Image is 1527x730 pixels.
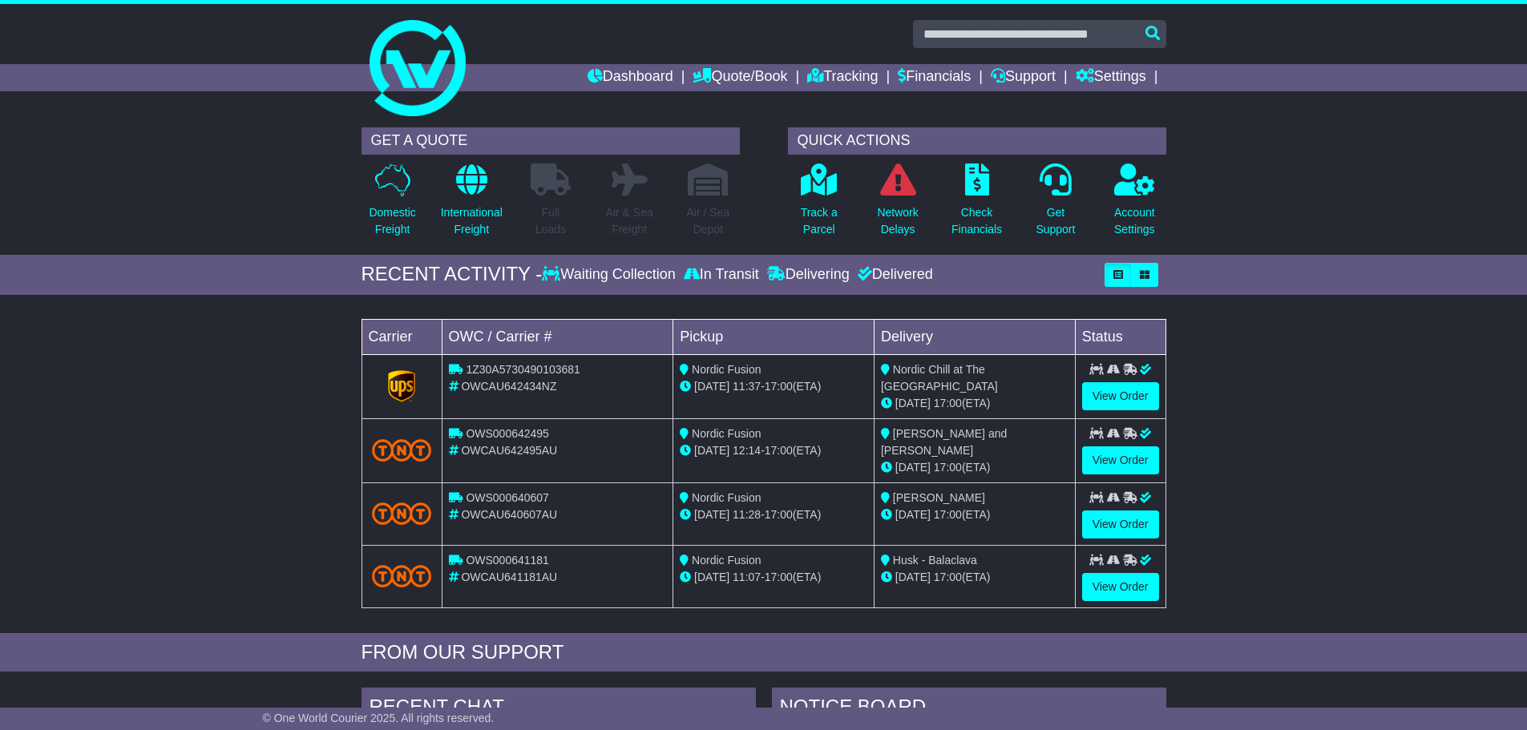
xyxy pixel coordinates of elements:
img: TNT_Domestic.png [372,565,432,587]
a: NetworkDelays [876,163,919,247]
span: 17:00 [934,461,962,474]
a: Track aParcel [800,163,838,247]
img: TNT_Domestic.png [372,439,432,461]
span: [DATE] [694,444,729,457]
a: DomesticFreight [368,163,416,247]
a: Financials [898,64,971,91]
span: 17:00 [765,508,793,521]
div: - (ETA) [680,569,867,586]
div: Delivered [854,266,933,284]
div: (ETA) [881,459,1068,476]
span: 17:00 [765,380,793,393]
span: Nordic Chill at The [GEOGRAPHIC_DATA] [881,363,998,393]
a: CheckFinancials [951,163,1003,247]
div: Waiting Collection [542,266,679,284]
div: (ETA) [881,506,1068,523]
span: Nordic Fusion [692,554,761,567]
a: Quote/Book [693,64,787,91]
div: Delivering [763,266,854,284]
p: International Freight [441,204,503,238]
span: 11:28 [733,508,761,521]
span: 11:37 [733,380,761,393]
img: GetCarrierServiceLogo [388,370,415,402]
p: Air / Sea Depot [687,204,730,238]
span: [PERSON_NAME] [893,491,985,504]
span: Nordic Fusion [692,491,761,504]
div: GET A QUOTE [362,127,740,155]
div: - (ETA) [680,506,867,523]
div: RECENT ACTIVITY - [362,263,543,286]
a: View Order [1082,510,1159,538]
span: [DATE] [694,380,729,393]
p: Track a Parcel [801,204,838,238]
a: View Order [1082,446,1159,474]
span: [DATE] [895,461,931,474]
p: Domestic Freight [369,204,415,238]
span: 17:00 [934,508,962,521]
span: © One World Courier 2025. All rights reserved. [263,712,495,724]
div: In Transit [680,266,763,284]
div: (ETA) [881,569,1068,586]
p: Full Loads [531,204,571,238]
span: 17:00 [934,571,962,583]
a: View Order [1082,573,1159,601]
span: [DATE] [694,571,729,583]
span: [DATE] [895,571,931,583]
a: Settings [1076,64,1146,91]
span: OWCAU641181AU [461,571,557,583]
span: 1Z30A5730490103681 [466,363,580,376]
span: OWS000641181 [466,554,549,567]
a: Dashboard [588,64,673,91]
td: Pickup [673,319,875,354]
span: 17:00 [765,571,793,583]
span: OWCAU642495AU [461,444,557,457]
div: FROM OUR SUPPORT [362,641,1166,664]
td: Delivery [874,319,1075,354]
a: Support [991,64,1056,91]
a: Tracking [807,64,878,91]
div: - (ETA) [680,378,867,395]
span: OWS000642495 [466,427,549,440]
a: View Order [1082,382,1159,410]
span: 12:14 [733,444,761,457]
img: TNT_Domestic.png [372,502,432,524]
p: Account Settings [1114,204,1155,238]
span: Nordic Fusion [692,363,761,376]
div: QUICK ACTIONS [788,127,1166,155]
span: OWCAU640607AU [461,508,557,521]
div: (ETA) [881,395,1068,412]
span: Husk - Balaclava [893,554,977,567]
td: OWC / Carrier # [442,319,673,354]
td: Status [1075,319,1165,354]
a: InternationalFreight [440,163,503,247]
span: OWS000640607 [466,491,549,504]
span: [PERSON_NAME] and [PERSON_NAME] [881,427,1007,457]
p: Air & Sea Freight [606,204,653,238]
a: GetSupport [1035,163,1076,247]
p: Get Support [1036,204,1075,238]
p: Network Delays [877,204,918,238]
span: [DATE] [895,508,931,521]
td: Carrier [362,319,442,354]
span: 17:00 [765,444,793,457]
span: Nordic Fusion [692,427,761,440]
span: OWCAU642434NZ [461,380,556,393]
p: Check Financials [951,204,1002,238]
a: AccountSettings [1113,163,1156,247]
span: [DATE] [895,397,931,409]
div: - (ETA) [680,442,867,459]
span: 17:00 [934,397,962,409]
span: 11:07 [733,571,761,583]
span: [DATE] [694,508,729,521]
